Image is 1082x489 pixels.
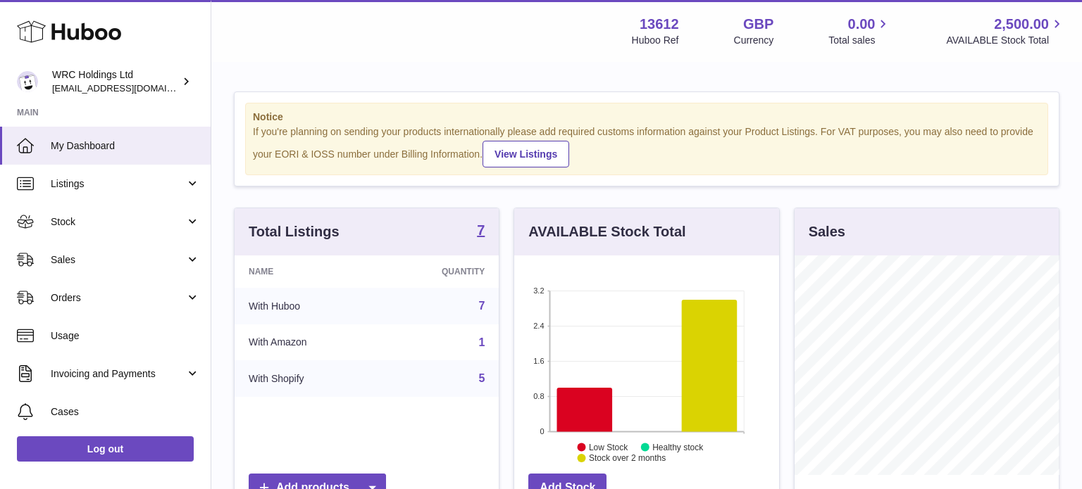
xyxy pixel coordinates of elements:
[828,34,891,47] span: Total sales
[540,427,545,436] text: 0
[534,322,545,330] text: 2.4
[52,82,207,94] span: [EMAIL_ADDRESS][DOMAIN_NAME]
[652,442,704,452] text: Healthy stock
[51,253,185,267] span: Sales
[17,71,38,92] img: lg@wrcholdings.co.uk
[235,288,379,324] td: With Huboo
[734,34,774,47] div: Currency
[477,223,485,240] a: 7
[477,223,485,237] strong: 7
[253,110,1040,124] strong: Notice
[52,68,179,95] div: WRC Holdings Ltd
[51,139,200,153] span: My Dashboard
[640,15,679,34] strong: 13612
[994,15,1049,34] span: 2,500.00
[235,360,379,397] td: With Shopify
[828,15,891,47] a: 0.00 Total sales
[17,436,194,462] a: Log out
[51,405,200,419] span: Cases
[51,177,185,191] span: Listings
[534,286,545,295] text: 3.2
[809,222,845,241] h3: Sales
[235,255,379,288] th: Name
[51,215,185,229] span: Stock
[379,255,499,288] th: Quantity
[249,222,340,241] h3: Total Listings
[946,34,1065,47] span: AVAILABLE Stock Total
[632,34,679,47] div: Huboo Ref
[534,392,545,400] text: 0.8
[589,453,666,463] text: Stock over 2 months
[51,329,200,343] span: Usage
[478,300,485,312] a: 7
[528,222,685,241] h3: AVAILABLE Stock Total
[534,357,545,365] text: 1.6
[253,125,1040,167] div: If you're planning on sending your products internationally please add required customs informati...
[483,141,569,167] a: View Listings
[946,15,1065,47] a: 2,500.00 AVAILABLE Stock Total
[235,324,379,361] td: With Amazon
[478,336,485,348] a: 1
[743,15,773,34] strong: GBP
[51,367,185,381] span: Invoicing and Payments
[478,372,485,384] a: 5
[848,15,876,34] span: 0.00
[589,442,628,452] text: Low Stock
[51,291,185,305] span: Orders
